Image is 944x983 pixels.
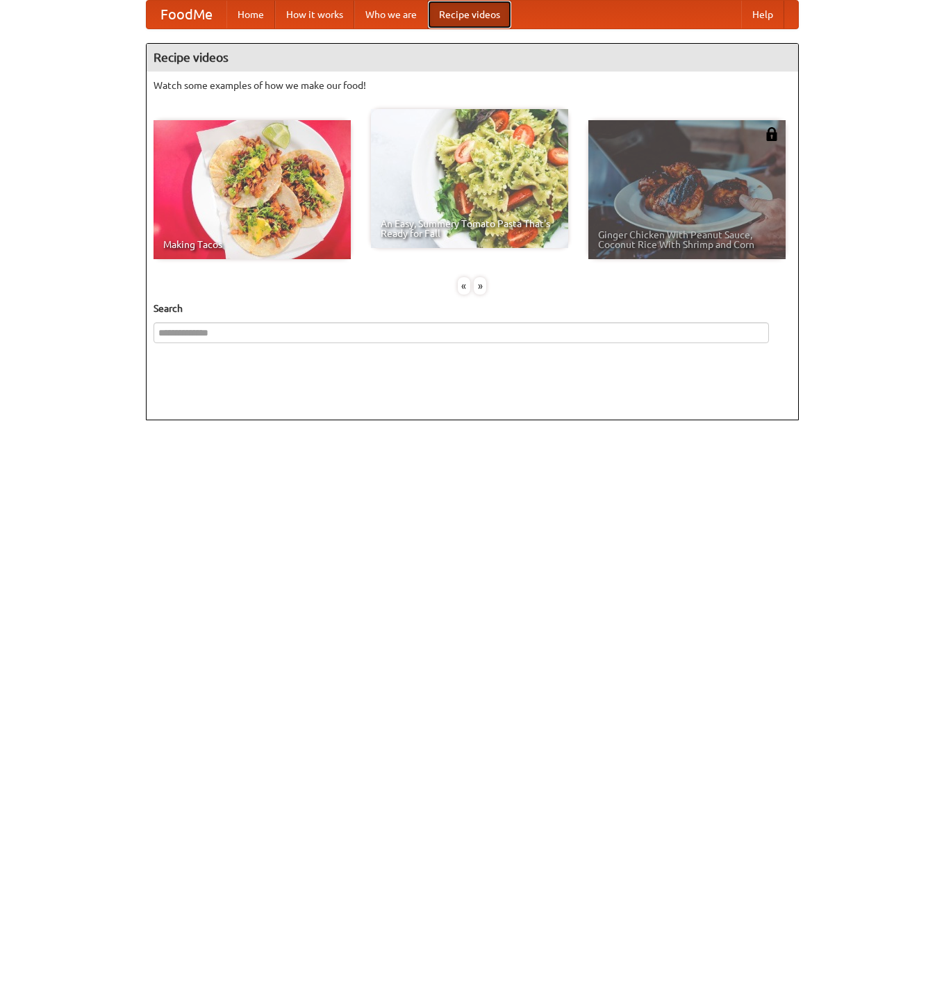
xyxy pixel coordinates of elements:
a: How it works [275,1,354,28]
a: Recipe videos [428,1,511,28]
a: Home [226,1,275,28]
div: « [458,277,470,295]
h5: Search [154,301,791,315]
a: An Easy, Summery Tomato Pasta That's Ready for Fall [371,109,568,248]
h4: Recipe videos [147,44,798,72]
img: 483408.png [765,127,779,141]
span: An Easy, Summery Tomato Pasta That's Ready for Fall [381,219,558,238]
a: FoodMe [147,1,226,28]
a: Making Tacos [154,120,351,259]
span: Making Tacos [163,240,341,249]
a: Help [741,1,784,28]
div: » [474,277,486,295]
a: Who we are [354,1,428,28]
p: Watch some examples of how we make our food! [154,79,791,92]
